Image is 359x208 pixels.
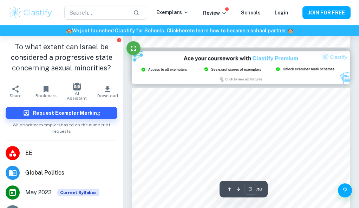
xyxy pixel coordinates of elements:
[9,93,21,98] span: Share
[275,10,288,15] a: Login
[25,169,117,177] span: Global Politics
[6,42,117,73] h1: To what extent can Israel be considered a progressive state concerning sexual minorities?
[97,93,118,98] span: Download
[61,82,92,101] button: AI Assistant
[35,93,57,98] span: Bookmark
[73,83,81,90] img: AI Assistant
[241,10,261,15] a: Schools
[66,91,88,101] span: AI Assistant
[25,149,117,157] span: EE
[31,82,62,101] button: Bookmark
[6,107,117,119] button: Request Exemplar Marking
[1,27,358,34] h6: We just launched Clastify for Schools. Click to learn how to become a school partner.
[256,186,262,193] span: / 16
[33,109,100,117] h6: Request Exemplar Marking
[92,82,123,101] button: Download
[302,6,351,19] button: JOIN FOR FREE
[57,189,99,196] div: This exemplar is based on the current syllabus. Feel free to refer to it for inspiration/ideas wh...
[66,28,72,33] span: 🏫
[57,189,99,196] span: Current Syllabus
[6,119,117,134] span: We prioritize exemplars based on the number of requests
[156,8,189,16] p: Exemplars
[8,6,53,20] img: Clastify logo
[287,28,293,33] span: 🏫
[132,51,350,84] img: Ad
[338,183,352,197] button: Help and Feedback
[116,37,122,43] button: Report issue
[179,28,190,33] a: here
[126,41,141,55] button: Fullscreen
[64,6,128,20] input: Search...
[25,188,52,197] span: May 2023
[203,9,227,17] p: Review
